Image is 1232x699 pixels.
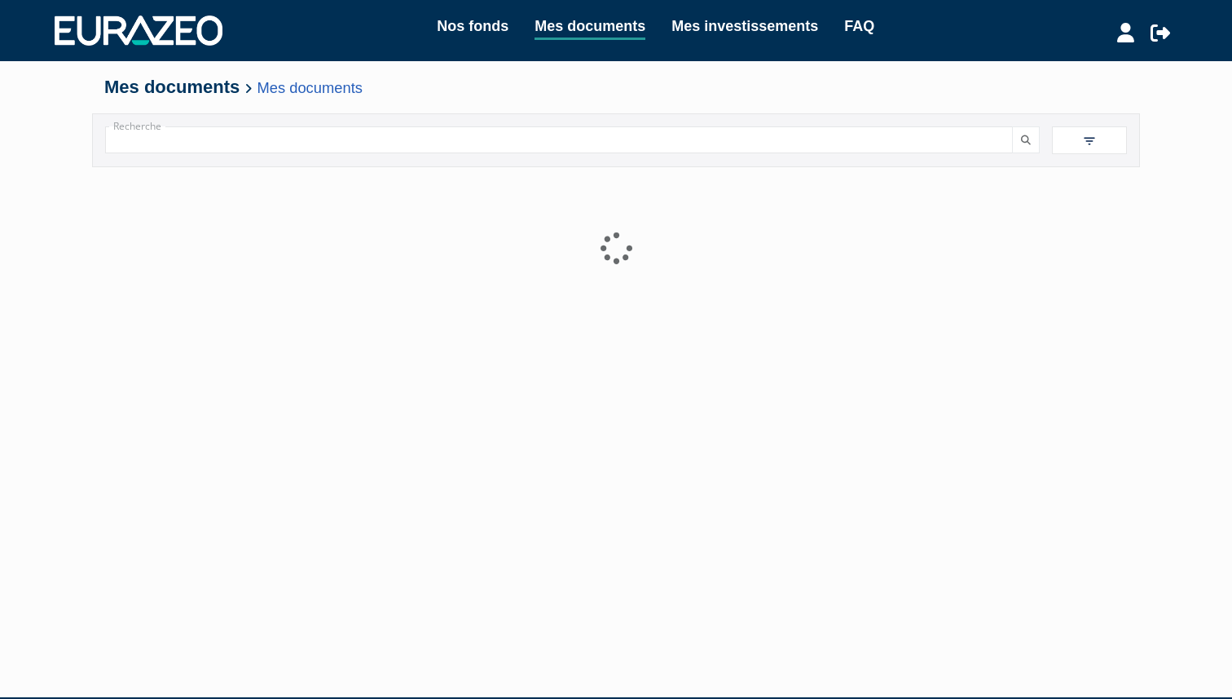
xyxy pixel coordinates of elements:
a: FAQ [844,15,874,38]
a: Nos fonds [437,15,508,38]
a: Mes documents [257,79,363,96]
a: Mes investissements [671,15,818,38]
img: 1732889491-logotype_eurazeo_blanc_rvb.png [55,15,222,45]
input: Recherche [105,126,1013,153]
h4: Mes documents [104,77,1128,97]
a: Mes documents [535,15,645,40]
img: filter.svg [1082,134,1097,148]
